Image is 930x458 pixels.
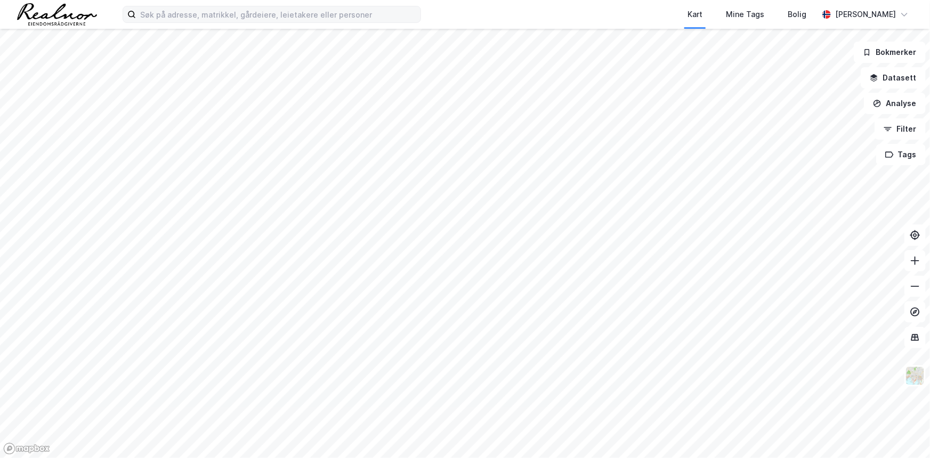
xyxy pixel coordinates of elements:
[877,407,930,458] iframe: Chat Widget
[835,8,896,21] div: [PERSON_NAME]
[788,8,806,21] div: Bolig
[688,8,702,21] div: Kart
[17,3,97,26] img: realnor-logo.934646d98de889bb5806.png
[877,407,930,458] div: Kontrollprogram for chat
[136,6,420,22] input: Søk på adresse, matrikkel, gårdeiere, leietakere eller personer
[726,8,764,21] div: Mine Tags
